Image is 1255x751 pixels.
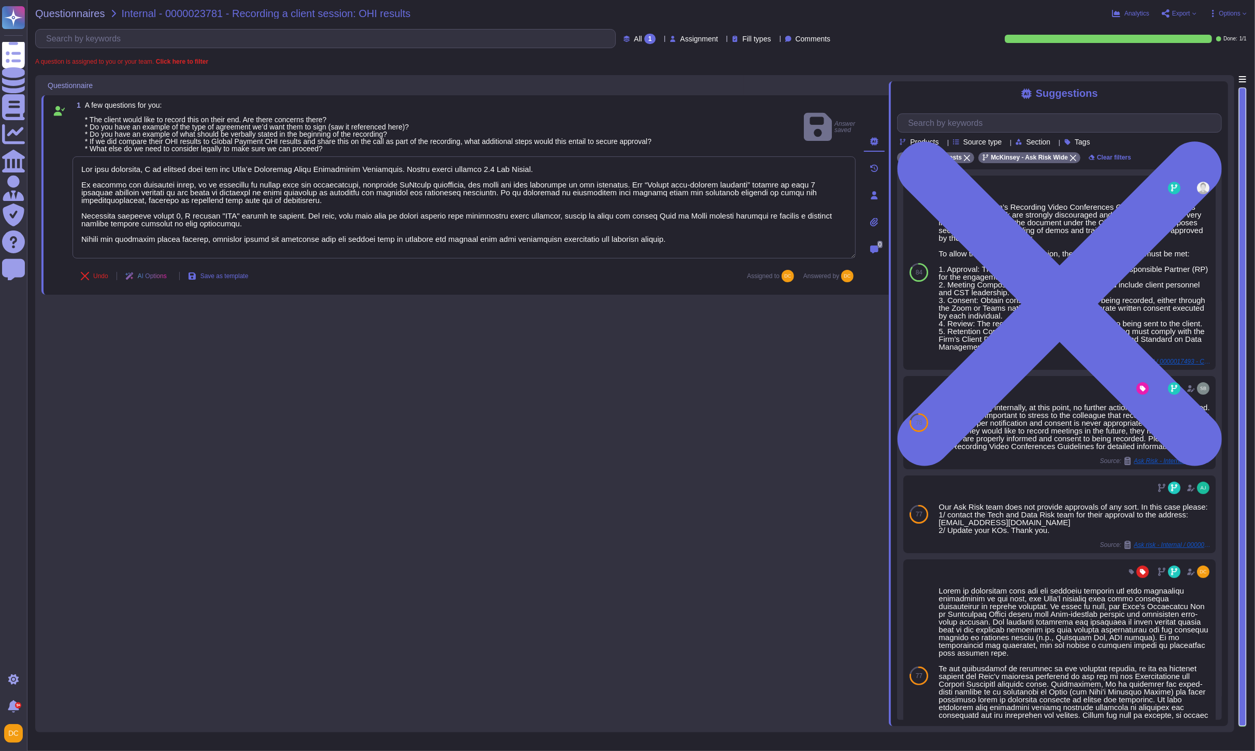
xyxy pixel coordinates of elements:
[796,35,831,42] span: Comments
[782,270,794,282] img: user
[1219,10,1240,17] span: Options
[916,420,922,426] span: 78
[916,673,922,679] span: 77
[48,82,93,89] span: Questionnaire
[154,58,208,65] b: Click here to filter
[1197,566,1209,578] img: user
[93,273,108,279] span: Undo
[73,156,856,258] textarea: Lor ipsu dolorsita, C ad elitsed doei tem inc Utla’e Doloremag Aliqu Enimadminim Veniamquis. Nost...
[35,8,105,19] span: Questionnaires
[180,266,257,286] button: Save as template
[41,30,615,48] input: Search by keywords
[73,102,81,109] span: 1
[804,111,856,143] span: Answer saved
[15,702,21,709] div: 9+
[138,273,167,279] span: AI Options
[1197,182,1209,194] img: user
[747,270,799,282] span: Assigned to
[939,503,1211,534] div: Our Ask Risk team does not provide approvals of any sort. In this case please: 1/ contact the Tec...
[877,241,883,248] span: 0
[903,114,1221,132] input: Search by keywords
[680,35,718,42] span: Assignment
[1197,482,1209,494] img: user
[1134,542,1211,548] span: Ask risk - Internal / 0000020935 - INC8351493 - Install software in a Kiosk laptop
[1124,10,1149,17] span: Analytics
[644,34,656,44] div: 1
[122,8,411,19] span: Internal - 0000023781 - Recording a client session: OHI results
[803,273,839,279] span: Answered by
[1223,36,1237,41] span: Done:
[841,270,854,282] img: user
[1172,10,1190,17] span: Export
[916,511,922,517] span: 77
[73,266,117,286] button: Undo
[4,724,23,743] img: user
[1100,541,1211,549] span: Source:
[85,101,652,153] span: A few questions for you: * The client would like to record this on their end. Are there concerns ...
[1197,382,1209,395] img: user
[1239,36,1247,41] span: 1 / 1
[2,722,30,745] button: user
[35,59,208,65] span: A question is assigned to you or your team.
[634,35,642,42] span: All
[200,273,249,279] span: Save as template
[916,269,922,276] span: 84
[1112,9,1149,18] button: Analytics
[742,35,771,42] span: Fill types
